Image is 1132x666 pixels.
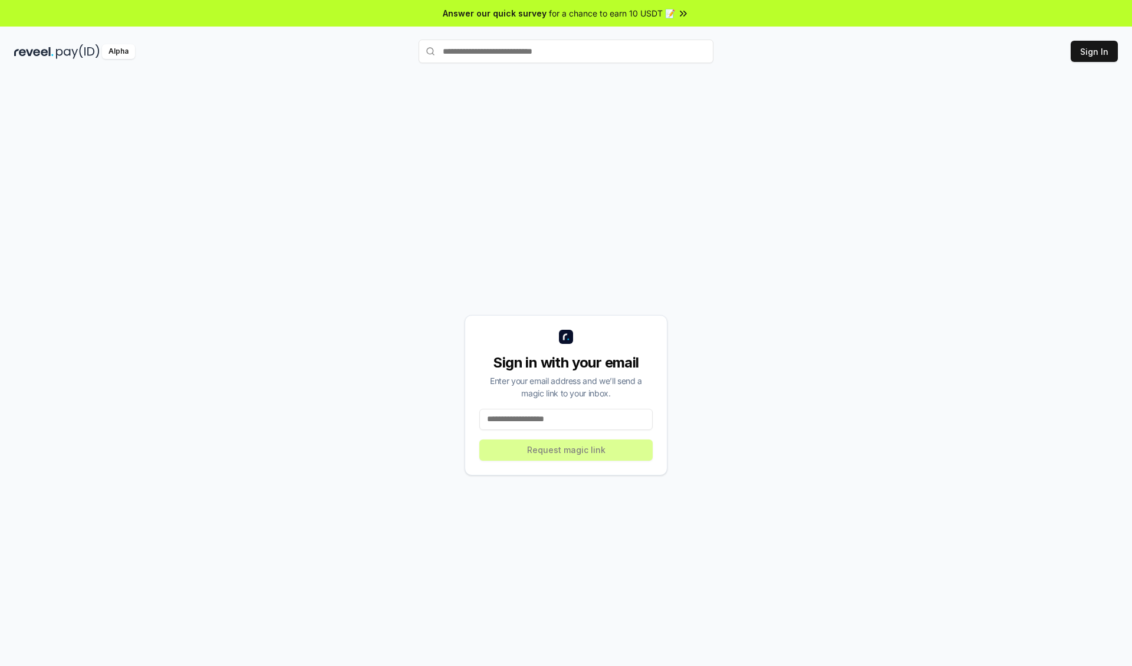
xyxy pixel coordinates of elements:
img: logo_small [559,330,573,344]
span: Answer our quick survey [443,7,547,19]
button: Sign In [1071,41,1118,62]
div: Alpha [102,44,135,59]
span: for a chance to earn 10 USDT 📝 [549,7,675,19]
div: Enter your email address and we’ll send a magic link to your inbox. [479,375,653,399]
img: reveel_dark [14,44,54,59]
div: Sign in with your email [479,353,653,372]
img: pay_id [56,44,100,59]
